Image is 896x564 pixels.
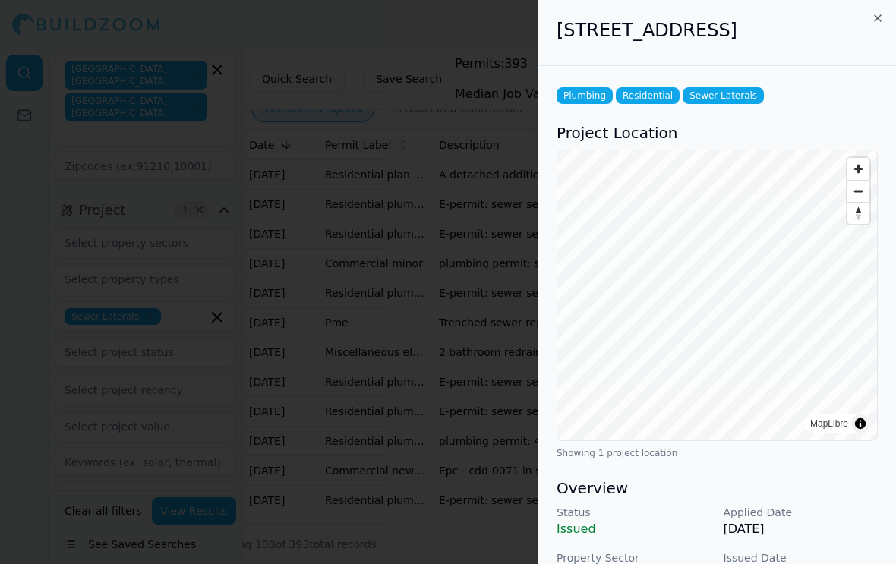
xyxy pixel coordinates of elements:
button: Zoom in [847,158,869,180]
span: Residential [616,87,680,104]
div: Showing 1 project location [557,447,878,459]
summary: Toggle attribution [851,414,869,433]
span: Plumbing [557,87,613,104]
h3: Project Location [557,122,878,143]
p: [DATE] [724,520,879,538]
button: Zoom out [847,180,869,202]
p: Applied Date [724,505,879,520]
p: Issued [557,520,711,538]
button: Reset bearing to north [847,202,869,224]
span: Sewer Laterals [683,87,764,104]
a: MapLibre [810,418,848,429]
p: Status [557,505,711,520]
canvas: Map [557,150,877,440]
h3: Overview [557,477,878,499]
h2: [STREET_ADDRESS] [557,18,878,43]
